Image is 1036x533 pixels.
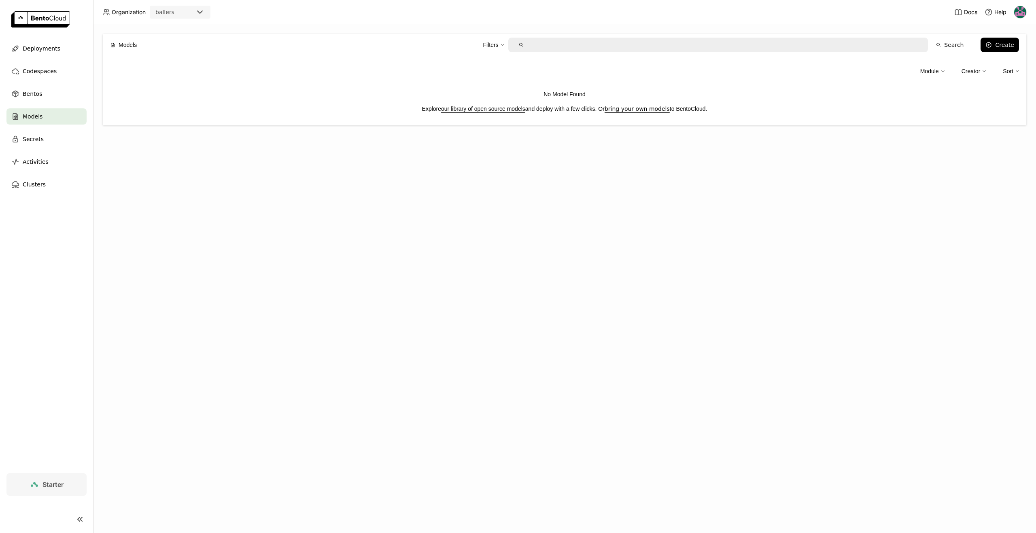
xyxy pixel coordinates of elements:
[605,106,670,112] a: bring your own models
[954,8,977,16] a: Docs
[962,67,981,76] div: Creator
[23,180,46,189] span: Clusters
[920,63,945,80] div: Module
[109,104,1020,113] p: Explore and deploy with a few clicks. Or to BentoCloud.
[1014,6,1026,18] img: Harsh Raj
[6,154,87,170] a: Activities
[441,106,525,112] a: our library of open source models
[23,157,49,167] span: Activities
[483,40,498,49] div: Filters
[994,8,1006,16] span: Help
[6,473,87,496] a: Starter
[23,134,44,144] span: Secrets
[6,131,87,147] a: Secrets
[6,63,87,79] a: Codespaces
[6,40,87,57] a: Deployments
[155,8,174,16] div: ballers
[42,480,64,489] span: Starter
[109,90,1020,99] p: No Model Found
[483,36,505,53] div: Filters
[985,8,1006,16] div: Help
[1003,63,1020,80] div: Sort
[112,8,146,16] span: Organization
[1003,67,1013,76] div: Sort
[23,89,42,99] span: Bentos
[6,176,87,192] a: Clusters
[175,8,176,17] input: Selected ballers.
[964,8,977,16] span: Docs
[6,86,87,102] a: Bentos
[23,66,57,76] span: Codespaces
[981,38,1019,52] button: Create
[995,42,1014,48] div: Create
[119,40,137,49] span: Models
[920,67,939,76] div: Module
[11,11,70,27] img: logo
[931,38,968,52] button: Search
[23,44,60,53] span: Deployments
[6,108,87,125] a: Models
[962,63,987,80] div: Creator
[23,112,42,121] span: Models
